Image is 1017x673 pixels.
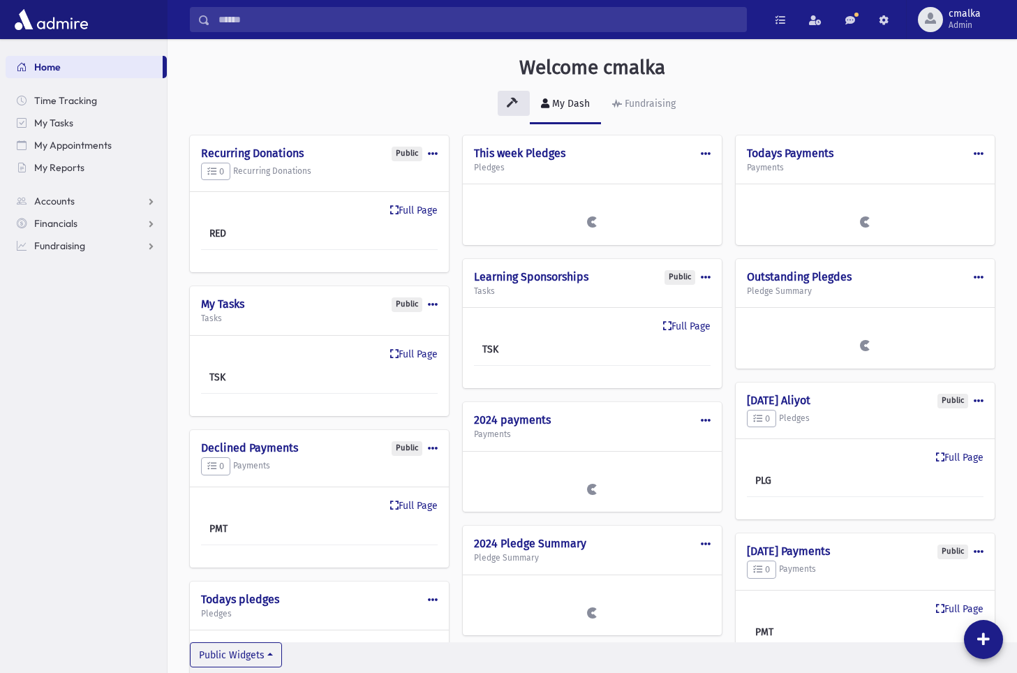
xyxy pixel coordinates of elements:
span: 0 [753,564,770,575]
h4: My Tasks [201,297,438,311]
th: PMT [747,616,828,649]
div: Fundraising [622,98,676,110]
h4: Declined Payments [201,441,438,454]
h4: Todays Payments [747,147,983,160]
span: 0 [753,413,770,424]
a: My Tasks [6,112,167,134]
th: RED [201,218,280,250]
a: Full Page [390,203,438,218]
button: 0 [201,457,230,475]
span: Home [34,61,61,73]
a: My Dash [530,85,601,124]
img: AdmirePro [11,6,91,34]
button: 0 [201,163,230,181]
a: Full Page [936,602,983,616]
span: 0 [207,166,224,177]
span: Financials [34,217,77,230]
span: My Tasks [34,117,73,129]
h5: Payments [474,429,711,439]
h5: Pledges [201,609,438,619]
h5: Tasks [474,286,711,296]
h4: 2024 payments [474,413,711,427]
a: My Appointments [6,134,167,156]
span: Admin [949,20,981,31]
button: Public Widgets [190,642,282,667]
div: Public [392,147,422,161]
a: Time Tracking [6,89,167,112]
div: My Dash [549,98,590,110]
th: TSK [201,362,279,394]
span: 0 [207,461,224,471]
h5: Pledges [474,163,711,172]
div: Public [392,297,422,312]
h5: Payments [201,457,438,475]
h4: Outstanding Plegdes [747,270,983,283]
span: Accounts [34,195,75,207]
a: Full Page [390,347,438,362]
h5: Recurring Donations [201,163,438,181]
span: My Appointments [34,139,112,151]
div: Public [937,545,968,559]
a: Full Page [390,498,438,513]
a: Fundraising [6,235,167,257]
span: Fundraising [34,239,85,252]
a: Home [6,56,163,78]
h5: Pledge Summary [747,286,983,296]
h4: Todays pledges [201,593,438,606]
a: Full Page [663,319,711,334]
h4: Learning Sponsorships [474,270,711,283]
h4: [DATE] Aliyot [747,394,983,407]
input: Search [210,7,746,32]
span: Time Tracking [34,94,97,107]
button: 0 [747,561,776,579]
h3: Welcome cmalka [519,56,665,80]
button: 0 [747,410,776,428]
a: My Reports [6,156,167,179]
a: Financials [6,212,167,235]
h5: Pledge Summary [474,553,711,563]
a: Full Page [936,450,983,465]
h4: [DATE] Payments [747,545,983,558]
div: Public [665,270,695,285]
th: TSK [474,334,551,366]
th: PMT [201,513,282,545]
h4: 2024 Pledge Summary [474,537,711,550]
h5: Payments [747,163,983,172]
h5: Payments [747,561,983,579]
a: Fundraising [601,85,687,124]
div: Public [392,441,422,456]
h5: Pledges [747,410,983,428]
span: cmalka [949,8,981,20]
a: Accounts [6,190,167,212]
span: My Reports [34,161,84,174]
h4: This week Pledges [474,147,711,160]
h5: Tasks [201,313,438,323]
div: Public [937,394,968,408]
h4: Recurring Donations [201,147,438,160]
th: PLG [747,465,824,497]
